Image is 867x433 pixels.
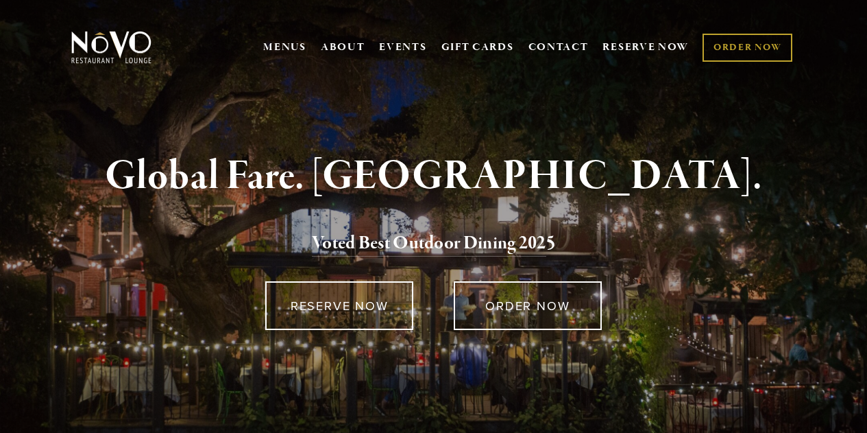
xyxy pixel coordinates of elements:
[528,34,589,60] a: CONTACT
[454,281,602,330] a: ORDER NOW
[703,34,792,62] a: ORDER NOW
[379,40,426,54] a: EVENTS
[263,40,306,54] a: MENUS
[312,231,546,257] a: Voted Best Outdoor Dining 202
[69,30,154,65] img: Novo Restaurant &amp; Lounge
[90,229,777,258] h2: 5
[105,150,762,202] strong: Global Fare. [GEOGRAPHIC_DATA].
[265,281,413,330] a: RESERVE NOW
[441,34,514,60] a: GIFT CARDS
[602,34,689,60] a: RESERVE NOW
[321,40,365,54] a: ABOUT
